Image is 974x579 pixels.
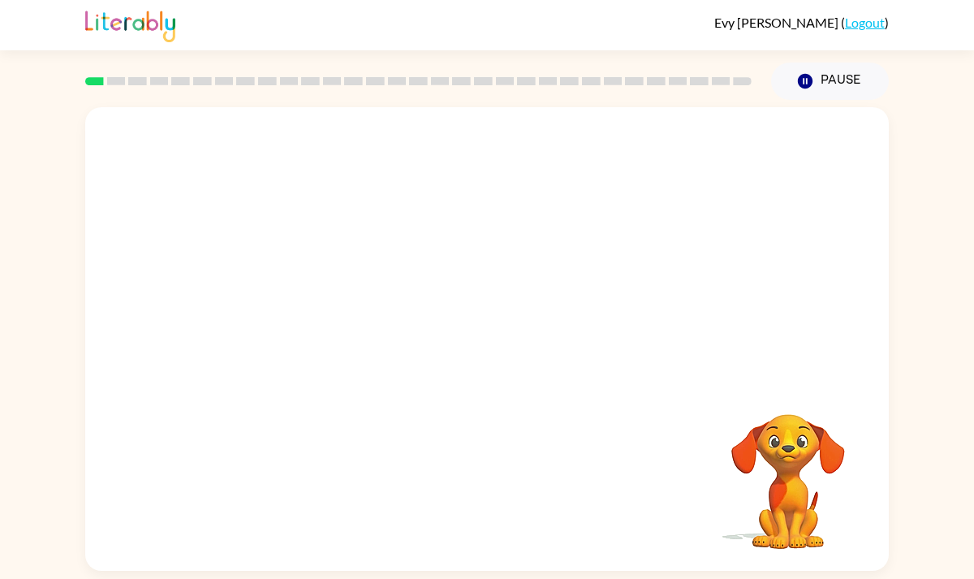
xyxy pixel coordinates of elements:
video: Your browser must support playing .mp4 files to use Literably. Please try using another browser. [707,389,869,551]
a: Logout [845,15,885,30]
img: Literably [85,6,175,42]
div: ( ) [714,15,889,30]
span: Evy [PERSON_NAME] [714,15,841,30]
button: Pause [771,63,889,100]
